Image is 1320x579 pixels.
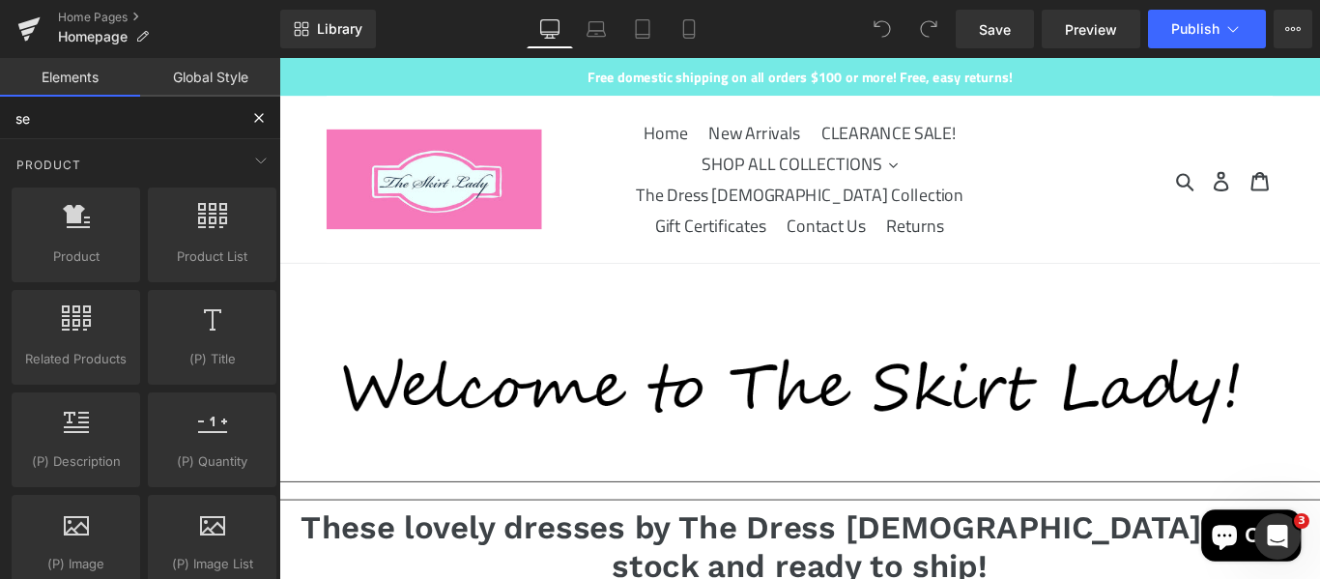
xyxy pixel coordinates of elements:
a: Laptop [573,10,619,48]
iframe: Intercom live chat [1254,513,1301,560]
span: (P) Title [154,349,271,369]
a: Preview [1042,10,1140,48]
span: (P) Image [17,554,134,574]
a: Home Pages [58,10,280,25]
span: Contact Us [570,173,659,204]
span: New Arrivals [482,69,586,100]
a: New Library [280,10,376,48]
span: Library [317,20,362,38]
span: CLEARANCE SALE! [609,69,760,100]
span: Home [409,69,459,100]
a: CLEARANCE SALE! [599,67,770,101]
button: Undo [863,10,902,48]
button: Publish [1148,10,1266,48]
a: Mobile [666,10,712,48]
input: Search [1007,114,1069,159]
span: Product [17,246,134,267]
a: Gift Certificates [413,171,557,206]
span: Preview [1065,19,1117,40]
span: (P) Image List [154,554,271,574]
span: The Dress [DEMOGRAPHIC_DATA] Collection [401,138,769,169]
a: Returns [673,171,757,206]
span: Returns [682,173,747,204]
span: Homepage [58,29,128,44]
span: Publish [1171,21,1220,37]
inbox-online-store-chat: Shopify online store chat [1030,507,1154,570]
button: More [1274,10,1312,48]
span: SHOP ALL COLLECTIONS [474,103,677,134]
span: Product List [154,246,271,267]
a: Tablet [619,10,666,48]
span: Gift Certificates [422,173,547,204]
a: Desktop [527,10,573,48]
a: Global Style [140,58,280,97]
span: (P) Description [17,451,134,472]
span: Related Products [17,349,134,369]
img: The Skirt Lady [53,80,295,191]
button: Redo [909,10,948,48]
a: Home [399,67,469,101]
a: New Arrivals [473,67,595,101]
a: The Dress [DEMOGRAPHIC_DATA] Collection [391,136,779,171]
span: Save [979,19,1011,40]
span: 3 [1294,513,1309,529]
span: Product [14,156,83,174]
button: SHOP ALL COLLECTIONS [465,101,704,136]
span: (P) Quantity [154,451,271,472]
a: Contact Us [560,171,669,206]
